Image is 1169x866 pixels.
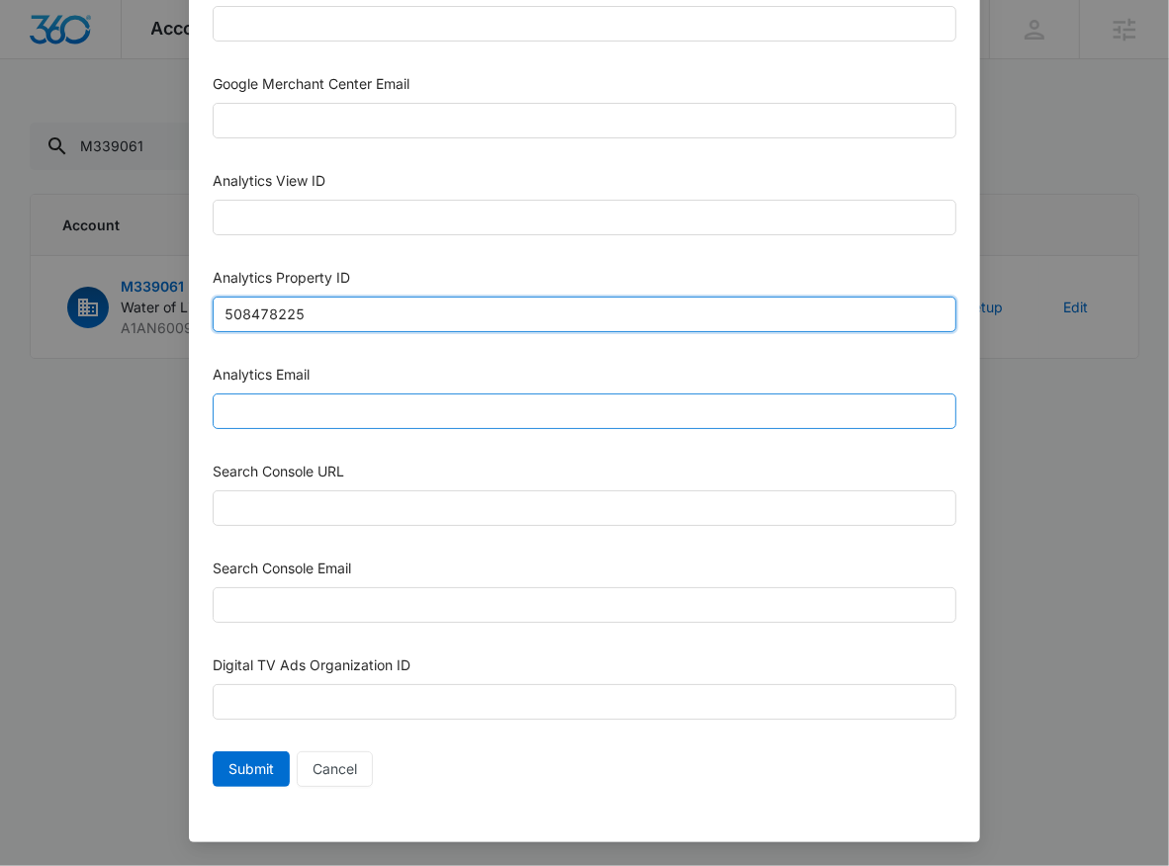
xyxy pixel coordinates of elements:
[213,6,956,42] input: Google Merchant Center ID
[213,560,351,576] label: Search Console Email
[213,297,956,332] input: Analytics Property ID
[213,684,956,720] input: Digital TV Ads Organization ID
[213,463,344,479] label: Search Console URL
[313,758,357,780] span: Cancel
[213,200,956,235] input: Analytics View ID
[213,490,956,526] input: Search Console URL
[213,103,956,138] input: Google Merchant Center Email
[213,75,409,92] label: Google Merchant Center Email
[297,751,373,787] button: Cancel
[213,587,956,623] input: Search Console Email
[213,393,956,429] input: Analytics Email
[213,269,350,286] label: Analytics Property ID
[213,366,310,383] label: Analytics Email
[213,656,410,673] label: Digital TV Ads Organization ID
[228,758,274,780] span: Submit
[213,172,325,189] label: Analytics View ID
[213,751,290,787] button: Submit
